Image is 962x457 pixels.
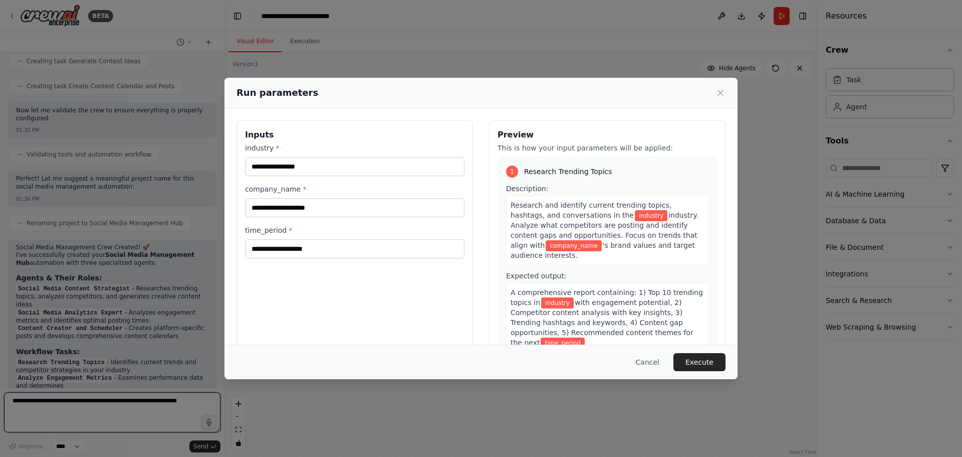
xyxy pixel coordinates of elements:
[541,338,584,349] span: Variable: time_period
[546,240,601,251] span: Variable: company_name
[245,143,464,153] label: industry
[245,184,464,194] label: company_name
[524,167,612,177] span: Research Trending Topics
[511,201,671,219] span: Research and identify current trending topics, hashtags, and conversations in the
[498,129,717,141] h3: Preview
[245,225,464,235] label: time_period
[541,297,574,309] span: Variable: industry
[511,241,695,259] span: 's brand values and target audience interests.
[506,185,548,193] span: Description:
[628,353,667,371] button: Cancel
[511,298,693,347] span: with engagement potential, 2) Competitor content analysis with key insights, 3) Trending hashtags...
[635,210,667,221] span: Variable: industry
[506,166,518,178] div: 1
[673,353,726,371] button: Execute
[245,129,464,141] h3: Inputs
[511,211,698,249] span: industry. Analyze what competitors are posting and identify content gaps and opportunities. Focus...
[498,143,717,153] p: This is how your input parameters will be applied:
[506,272,567,280] span: Expected output:
[511,288,703,307] span: A comprehensive report containing: 1) Top 10 trending topics in
[236,86,318,100] h2: Run parameters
